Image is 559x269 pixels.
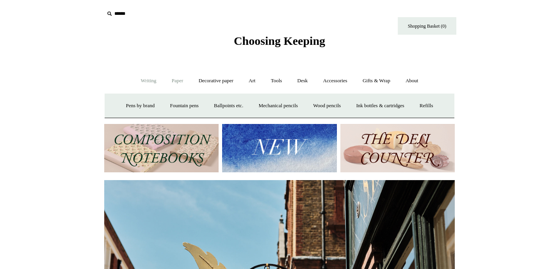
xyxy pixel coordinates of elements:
a: Paper [165,71,190,91]
a: Desk [290,71,315,91]
a: Pens by brand [119,96,162,116]
a: Writing [134,71,164,91]
a: Refills [413,96,440,116]
a: Accessories [316,71,354,91]
img: 202302 Composition ledgers.jpg__PID:69722ee6-fa44-49dd-a067-31375e5d54ec [104,124,219,173]
a: Tools [264,71,289,91]
a: Shopping Basket (0) [398,17,456,35]
a: About [399,71,425,91]
a: Fountain pens [163,96,205,116]
a: Decorative paper [192,71,240,91]
a: Wood pencils [306,96,348,116]
a: Mechanical pencils [251,96,305,116]
img: New.jpg__PID:f73bdf93-380a-4a35-bcfe-7823039498e1 [222,124,336,173]
a: Gifts & Wrap [356,71,397,91]
a: Art [242,71,262,91]
a: Ink bottles & cartridges [349,96,411,116]
a: Ballpoints etc. [207,96,250,116]
span: Choosing Keeping [234,34,325,47]
img: The Deli Counter [340,124,455,173]
a: Choosing Keeping [234,41,325,46]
